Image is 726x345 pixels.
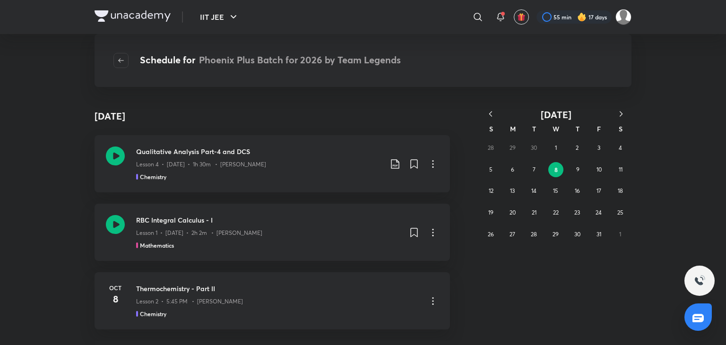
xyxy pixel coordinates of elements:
p: Lesson 4 • [DATE] • 1h 30m • [PERSON_NAME] [136,160,266,169]
button: October 9, 2025 [570,162,585,177]
button: October 19, 2025 [484,205,499,220]
abbr: October 10, 2025 [596,166,602,173]
abbr: October 21, 2025 [532,209,536,216]
abbr: Wednesday [553,124,559,133]
h4: Schedule for [140,53,401,68]
abbr: October 22, 2025 [553,209,559,216]
button: October 22, 2025 [548,205,563,220]
h3: Qualitative Analysis Part-4 and DCS [136,147,382,156]
h5: Mathematics [140,241,174,250]
abbr: October 6, 2025 [511,166,514,173]
button: October 8, 2025 [548,162,563,177]
img: streak [577,12,587,22]
img: Company Logo [95,10,171,22]
abbr: October 9, 2025 [576,166,579,173]
button: October 10, 2025 [592,162,607,177]
button: October 23, 2025 [570,205,585,220]
abbr: October 7, 2025 [533,166,536,173]
span: Phoenix Plus Batch for 2026 by Team Legends [199,53,401,66]
button: October 16, 2025 [570,183,585,198]
abbr: October 30, 2025 [574,231,580,238]
button: October 18, 2025 [613,183,628,198]
button: October 7, 2025 [527,162,542,177]
abbr: October 24, 2025 [596,209,602,216]
abbr: October 25, 2025 [617,209,623,216]
h6: Oct [106,284,125,292]
abbr: Monday [510,124,516,133]
button: avatar [514,9,529,25]
button: IIT JEE [194,8,245,26]
p: Lesson 2 • 5:45 PM • [PERSON_NAME] [136,297,243,306]
abbr: October 8, 2025 [554,166,558,173]
img: ttu [694,275,705,286]
abbr: October 13, 2025 [510,187,515,194]
abbr: October 15, 2025 [553,187,558,194]
button: October 25, 2025 [613,205,628,220]
abbr: October 27, 2025 [510,231,515,238]
abbr: October 19, 2025 [488,209,493,216]
button: October 1, 2025 [548,140,563,155]
a: RBC Integral Calculus - ILesson 1 • [DATE] • 2h 2m • [PERSON_NAME]Mathematics [95,204,450,261]
abbr: October 29, 2025 [553,231,559,238]
abbr: Sunday [489,124,493,133]
abbr: October 11, 2025 [619,166,622,173]
abbr: Tuesday [532,124,536,133]
abbr: October 3, 2025 [597,144,600,151]
h4: [DATE] [95,109,125,123]
abbr: October 16, 2025 [575,187,580,194]
button: October 12, 2025 [484,183,499,198]
button: October 15, 2025 [548,183,563,198]
h4: 8 [106,292,125,306]
abbr: October 18, 2025 [618,187,623,194]
abbr: October 23, 2025 [574,209,580,216]
p: Lesson 1 • [DATE] • 2h 2m • [PERSON_NAME] [136,229,262,237]
button: October 2, 2025 [570,140,585,155]
button: October 27, 2025 [505,227,520,242]
abbr: October 26, 2025 [488,231,494,238]
abbr: October 17, 2025 [596,187,601,194]
button: October 3, 2025 [591,140,606,155]
button: October 26, 2025 [484,227,499,242]
abbr: October 5, 2025 [489,166,493,173]
h3: RBC Integral Calculus - I [136,215,401,225]
button: October 6, 2025 [505,162,520,177]
button: October 31, 2025 [591,227,606,242]
button: October 20, 2025 [505,205,520,220]
button: October 13, 2025 [505,183,520,198]
h5: Chemistry [140,172,166,181]
a: Qualitative Analysis Part-4 and DCSLesson 4 • [DATE] • 1h 30m • [PERSON_NAME]Chemistry [95,135,450,192]
button: October 21, 2025 [527,205,542,220]
h5: Chemistry [140,310,166,318]
a: Oct8Thermochemistry - Part IILesson 2 • 5:45 PM • [PERSON_NAME]Chemistry [95,272,450,329]
abbr: October 12, 2025 [489,187,493,194]
abbr: October 4, 2025 [619,144,622,151]
abbr: October 1, 2025 [555,144,557,151]
img: avatar [517,13,526,21]
img: Shreyas Bhanu [615,9,631,25]
abbr: Friday [597,124,601,133]
abbr: October 20, 2025 [510,209,516,216]
button: [DATE] [501,109,611,121]
button: October 11, 2025 [613,162,628,177]
button: October 28, 2025 [527,227,542,242]
button: October 17, 2025 [591,183,606,198]
abbr: Thursday [576,124,579,133]
abbr: October 28, 2025 [531,231,537,238]
button: October 5, 2025 [484,162,499,177]
abbr: October 2, 2025 [576,144,579,151]
a: Company Logo [95,10,171,24]
button: October 30, 2025 [570,227,585,242]
abbr: October 31, 2025 [596,231,601,238]
abbr: Saturday [619,124,622,133]
span: [DATE] [541,108,571,121]
button: October 29, 2025 [548,227,563,242]
h3: Thermochemistry - Part II [136,284,420,293]
button: October 4, 2025 [613,140,628,155]
abbr: October 14, 2025 [531,187,536,194]
button: October 24, 2025 [591,205,606,220]
button: October 14, 2025 [527,183,542,198]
